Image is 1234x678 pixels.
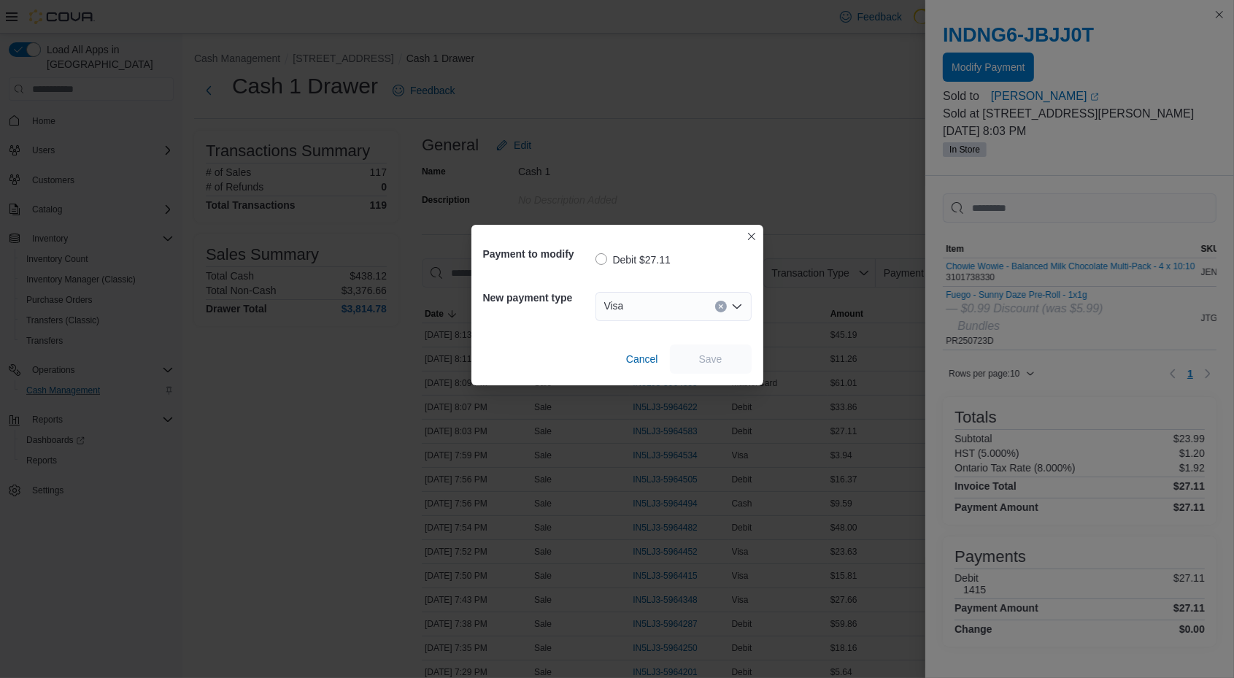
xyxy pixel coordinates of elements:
input: Accessible screen reader label [629,298,631,315]
h5: New payment type [483,283,593,312]
button: Cancel [620,344,664,374]
button: Closes this modal window [743,228,760,245]
span: Visa [604,297,624,315]
button: Open list of options [731,301,743,312]
span: Cancel [626,352,658,366]
label: Debit $27.11 [595,251,671,269]
span: Save [699,352,722,366]
button: Save [670,344,752,374]
h5: Payment to modify [483,239,593,269]
button: Clear input [715,301,727,312]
